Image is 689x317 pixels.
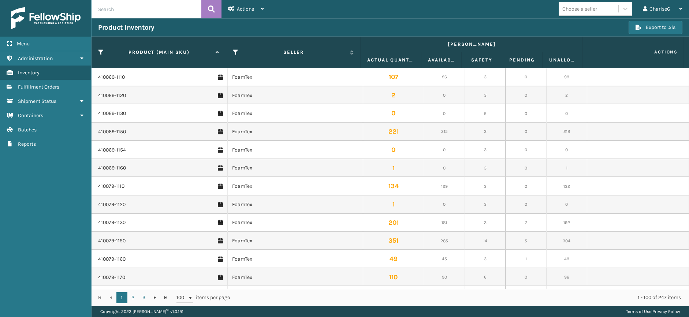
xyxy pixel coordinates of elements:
[424,177,465,195] td: 129
[163,295,169,301] span: Go to the last page
[424,195,465,214] td: 0
[363,104,424,123] td: 0
[465,104,506,123] td: 6
[652,309,680,314] a: Privacy Policy
[98,110,126,117] a: 410069-1130
[227,141,363,159] td: FoamTex
[547,250,587,268] td: 49
[465,250,506,268] td: 3
[547,141,587,159] td: 0
[585,46,682,58] span: Actions
[547,268,587,287] td: 96
[227,195,363,214] td: FoamTex
[18,84,59,90] span: Fulfillment Orders
[11,7,81,29] img: logo
[424,232,465,250] td: 285
[465,159,506,178] td: 3
[363,177,424,195] td: 134
[506,214,546,232] td: 7
[506,286,546,305] td: 0
[98,237,126,245] a: 410079-1150
[465,232,506,250] td: 14
[465,177,506,195] td: 3
[227,104,363,123] td: FoamTex
[509,57,536,63] label: Pending
[465,195,506,214] td: 3
[547,159,587,178] td: 1
[227,232,363,250] td: FoamTex
[18,55,53,61] span: Administration
[227,68,363,86] td: FoamTex
[506,141,546,159] td: 0
[506,232,546,250] td: 5
[98,74,125,81] a: 410069-1110
[363,268,424,287] td: 110
[149,292,160,303] a: Go to the next page
[227,159,363,178] td: FoamTex
[424,286,465,305] td: 132
[506,159,546,178] td: 0
[506,195,546,214] td: 0
[506,177,546,195] td: 0
[465,268,506,287] td: 6
[506,250,546,268] td: 1
[98,146,126,154] a: 410069-1154
[547,286,587,305] td: 135
[363,68,424,86] td: 107
[227,123,363,141] td: FoamTex
[363,86,424,105] td: 2
[626,306,680,317] div: |
[152,295,158,301] span: Go to the next page
[98,92,126,99] a: 410069-1120
[363,141,424,159] td: 0
[547,214,587,232] td: 192
[428,57,455,63] label: Available
[468,57,495,63] label: Safety
[363,195,424,214] td: 1
[18,70,40,76] span: Inventory
[506,86,546,105] td: 0
[547,123,587,141] td: 218
[160,292,171,303] a: Go to the last page
[465,214,506,232] td: 3
[424,68,465,86] td: 96
[17,41,30,47] span: Menu
[465,286,506,305] td: 3
[465,68,506,86] td: 3
[424,250,465,268] td: 45
[227,268,363,287] td: FoamTex
[506,123,546,141] td: 0
[424,214,465,232] td: 181
[363,123,424,141] td: 221
[424,104,465,123] td: 0
[626,309,651,314] a: Terms of Use
[116,292,127,303] a: 1
[363,286,424,305] td: 147
[424,123,465,141] td: 215
[237,6,254,12] span: Actions
[562,5,597,13] div: Choose a seller
[98,274,125,281] a: 410079-1170
[629,21,682,34] button: Export to .xls
[98,183,124,190] a: 410079-1110
[176,294,187,301] span: 100
[506,104,546,123] td: 0
[363,250,424,268] td: 49
[506,268,546,287] td: 0
[465,123,506,141] td: 3
[547,68,587,86] td: 99
[127,292,138,303] a: 2
[18,98,56,104] span: Shipment Status
[241,49,347,56] label: Seller
[424,159,465,178] td: 0
[547,232,587,250] td: 304
[240,294,681,301] div: 1 - 100 of 247 items
[98,164,126,172] a: 410069-1160
[424,86,465,105] td: 0
[18,112,43,119] span: Containers
[547,104,587,123] td: 0
[100,306,183,317] p: Copyright 2023 [PERSON_NAME]™ v 1.0.191
[106,49,212,56] label: Product (MAIN SKU)
[18,127,37,133] span: Batches
[547,177,587,195] td: 132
